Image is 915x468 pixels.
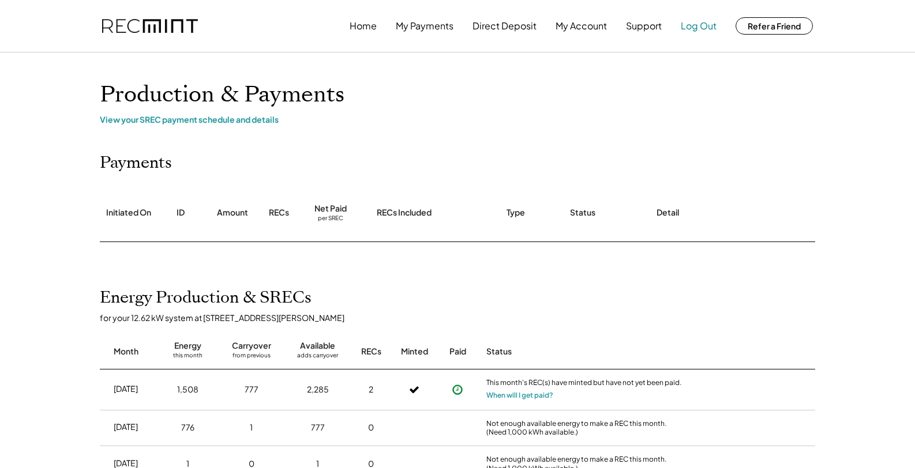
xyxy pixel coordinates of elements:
[100,114,815,124] div: View your SREC payment schedule and details
[361,346,381,357] div: RECs
[106,207,151,218] div: Initiated On
[318,214,343,223] div: per SREC
[250,422,253,433] div: 1
[486,378,682,390] div: This month's REC(s) have minted but have not yet been paid.
[377,207,432,218] div: RECs Included
[449,346,466,357] div: Paid
[181,422,194,433] div: 776
[307,384,329,395] div: 2,285
[368,422,374,433] div: 0
[114,346,138,357] div: Month
[681,14,717,37] button: Log Out
[486,419,682,437] div: Not enough available energy to make a REC this month. (Need 1,000 kWh available.)
[232,340,271,352] div: Carryover
[297,352,338,363] div: adds carryover
[174,340,201,352] div: Energy
[114,421,138,433] div: [DATE]
[300,340,335,352] div: Available
[626,14,662,37] button: Support
[507,207,525,218] div: Type
[472,14,537,37] button: Direct Deposit
[314,203,347,214] div: Net Paid
[449,381,466,398] button: Payment approved, but not yet initiated.
[736,17,813,35] button: Refer a Friend
[232,352,271,363] div: from previous
[570,207,595,218] div: Status
[100,312,827,323] div: for your 12.62 kW system at [STREET_ADDRESS][PERSON_NAME]
[396,14,453,37] button: My Payments
[486,390,553,401] button: When will I get paid?
[486,346,682,357] div: Status
[114,383,138,395] div: [DATE]
[102,19,198,33] img: recmint-logotype%403x.png
[369,384,373,395] div: 2
[177,207,185,218] div: ID
[100,153,172,173] h2: Payments
[245,384,258,395] div: 777
[177,384,198,395] div: 1,508
[100,81,815,108] h1: Production & Payments
[100,288,312,308] h2: Energy Production & SRECs
[217,207,248,218] div: Amount
[401,346,428,357] div: Minted
[657,207,679,218] div: Detail
[311,422,325,433] div: 777
[269,207,289,218] div: RECs
[556,14,607,37] button: My Account
[173,352,202,363] div: this month
[350,14,377,37] button: Home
